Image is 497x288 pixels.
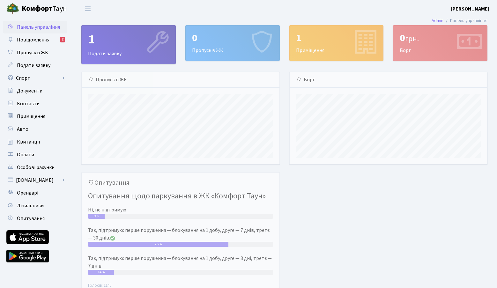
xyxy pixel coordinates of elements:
b: [PERSON_NAME] [451,5,489,12]
a: Admin [432,17,443,24]
span: Квитанції [17,138,40,145]
span: Авто [17,126,28,133]
a: Спорт [3,72,67,85]
a: Авто [3,123,67,136]
div: Приміщення [290,26,383,61]
a: 1Приміщення [289,25,384,61]
span: Орендарі [17,189,38,196]
a: Орендарі [3,187,67,199]
div: 2 [60,37,65,42]
b: Комфорт [22,4,52,14]
a: Контакти [3,97,67,110]
img: logo.png [6,3,19,15]
a: Подати заявку [3,59,67,72]
a: 1Подати заявку [81,25,176,64]
span: Таун [22,4,67,14]
div: Подати заявку [82,26,175,64]
a: Документи [3,85,67,97]
span: Лічильники [17,202,44,209]
a: Приміщення [3,110,67,123]
span: Оплати [17,151,34,158]
div: Борг [393,26,487,61]
div: Ні, не підтримую [88,206,273,214]
span: Особові рахунки [17,164,55,171]
span: Повідомлення [17,36,49,43]
div: Пропуск в ЖК [82,72,279,88]
nav: breadcrumb [422,14,497,27]
div: Так, підтримую: перше порушення — блокування на 1 добу, друге — 3 дні, третє — 7 днів [88,255,273,270]
a: Пропуск в ЖК [3,46,67,59]
h4: Опитування щодо паркування в ЖК «Комфорт Таун» [88,189,273,203]
h5: Опитування [88,179,273,187]
div: 0 [192,32,273,44]
a: Особові рахунки [3,161,67,174]
span: Опитування [17,215,45,222]
span: Контакти [17,100,40,107]
span: грн. [405,33,419,44]
div: Так, підтримую: перше порушення — блокування на 1 добу, друге — 7 днів, третє — 30 днів. [88,226,273,242]
a: 0Пропуск в ЖК [185,25,280,61]
div: 14% [88,270,114,275]
button: Переключити навігацію [80,4,96,14]
a: Оплати [3,148,67,161]
div: 9% [88,214,105,219]
span: Документи [17,87,42,94]
div: 1 [296,32,377,44]
a: Повідомлення2 [3,33,67,46]
span: Пропуск в ЖК [17,49,48,56]
a: [PERSON_NAME] [451,5,489,13]
div: Пропуск в ЖК [186,26,279,61]
span: Приміщення [17,113,45,120]
a: Квитанції [3,136,67,148]
li: Панель управління [443,17,487,24]
span: Панель управління [17,24,60,31]
a: Опитування [3,212,67,225]
span: Подати заявку [17,62,50,69]
div: 76% [88,242,228,247]
div: Борг [290,72,487,88]
a: [DOMAIN_NAME] [3,174,67,187]
a: Лічильники [3,199,67,212]
div: 1 [88,32,169,47]
div: 0 [400,32,481,44]
a: Панель управління [3,21,67,33]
